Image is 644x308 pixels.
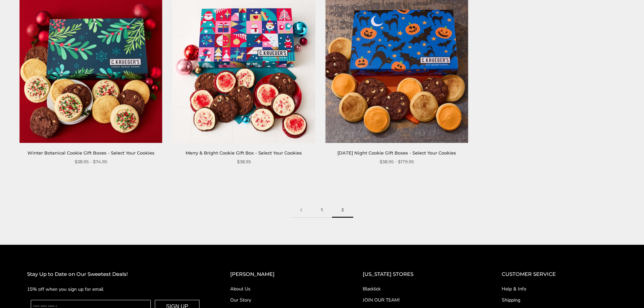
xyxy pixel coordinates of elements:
[502,297,617,304] a: Shipping
[502,285,617,292] a: Help & Info
[380,158,414,165] span: $38.95 - $179.95
[5,282,70,303] iframe: Sign Up via Text for Offers
[337,150,456,156] a: [DATE] Night Cookie Gift Boxes - Select Your Cookies
[502,270,617,279] h2: CUSTOMER SERVICE
[230,285,336,292] a: About Us
[27,270,203,279] h2: Stay Up to Date on Our Sweetest Deals!
[230,297,336,304] a: Our Story
[332,203,353,218] span: 2
[363,297,475,304] a: JOIN OUR TEAM!
[27,150,154,156] a: Winter Botanical Cookie Gift Boxes - Select Your Cookies
[363,270,475,279] h2: [US_STATE] STORES
[363,285,475,292] a: Blacklick
[27,285,203,293] p: 15% off when you sign up for email
[291,203,312,218] a: Previous page
[237,158,251,165] span: $38.95
[75,158,107,165] span: $38.95 - $74.95
[312,203,332,218] a: 1
[230,270,336,279] h2: [PERSON_NAME]
[186,150,302,156] a: Merry & Bright Cookie Gift Box - Select Your Cookies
